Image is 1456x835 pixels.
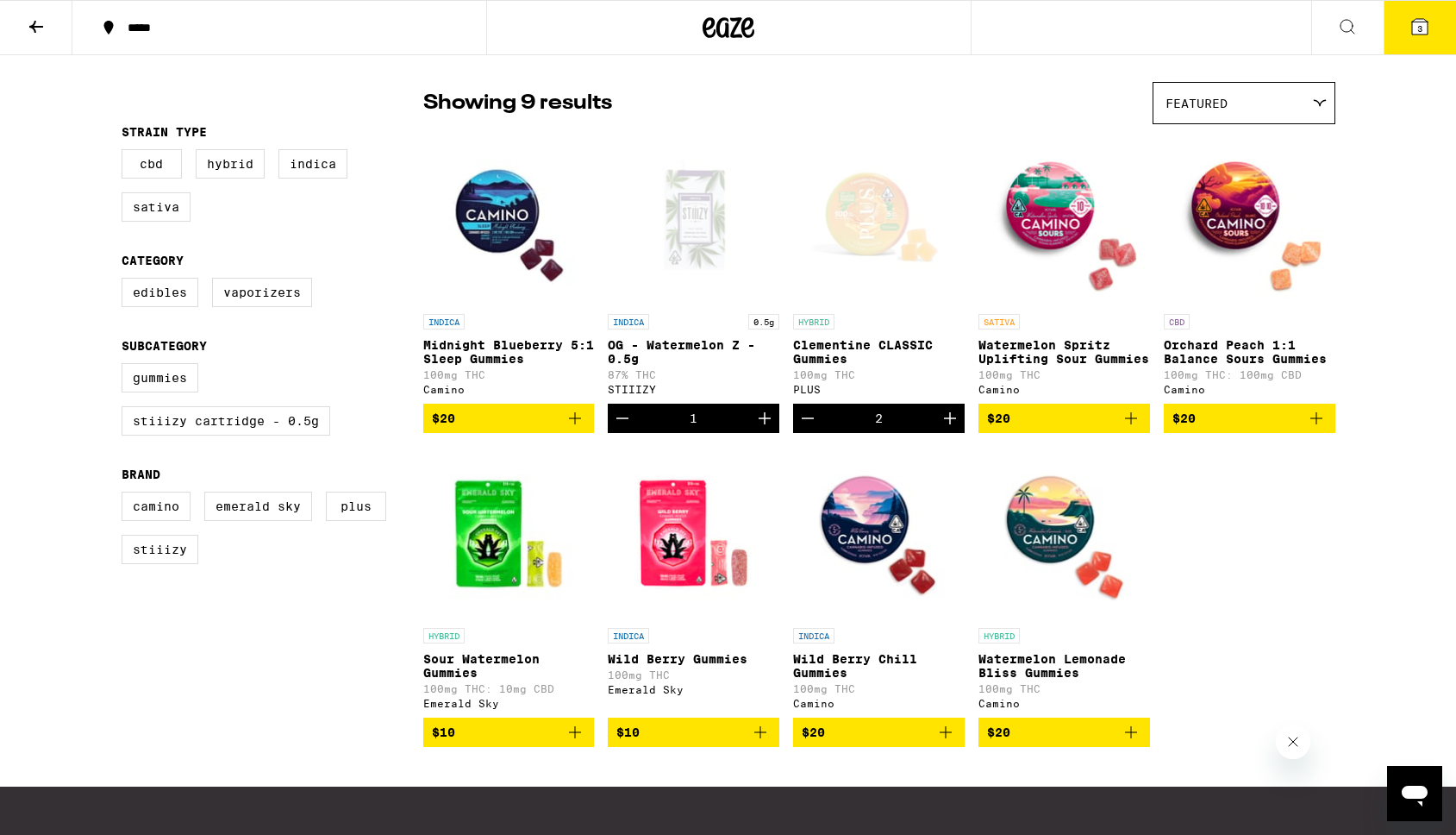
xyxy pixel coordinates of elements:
[1172,411,1196,425] span: $20
[978,133,1150,404] a: Open page for Watermelon Spritz Uplifting Sour Gummies from Camino
[423,369,595,380] p: 100mg THC
[1164,133,1335,404] a: Open page for Orchard Peach 1:1 Balance Sours Gummies from Camino
[987,411,1010,425] span: $20
[423,89,612,118] p: Showing 9 results
[423,384,595,395] div: Camino
[122,363,198,392] label: Gummies
[608,133,779,404] a: Open page for OG - Watermelon Z - 0.5g from STIIIZY
[793,133,965,404] a: Open page for Clementine CLASSIC Gummies from PLUS
[608,447,779,718] a: Open page for Wild Berry Gummies from Emerald Sky
[978,384,1150,395] div: Camino
[1164,338,1335,366] p: Orchard Peach 1:1 Balance Sours Gummies
[608,718,779,747] button: Add to bag
[122,278,198,307] label: Edibles
[423,133,595,305] img: Camino - Midnight Blueberry 5:1 Sleep Gummies
[978,683,1150,694] p: 100mg THC
[1384,1,1456,54] button: 3
[935,404,965,433] button: Increment
[978,698,1150,709] div: Camino
[608,384,779,395] div: STIIIZY
[122,535,198,564] label: STIIIZY
[1276,725,1310,759] iframe: Close message
[978,404,1150,433] button: Add to bag
[978,447,1150,619] img: Camino - Watermelon Lemonade Bliss Gummies
[10,12,124,26] span: Hi. Need any help?
[423,133,595,404] a: Open page for Midnight Blueberry 5:1 Sleep Gummies from Camino
[793,447,965,718] a: Open page for Wild Berry Chill Gummies from Camino
[204,492,312,521] label: Emerald Sky
[793,314,834,330] p: HYBRID
[608,404,637,433] button: Decrement
[423,652,595,680] p: Sour Watermelon Gummies
[608,314,649,330] p: INDICA
[122,125,207,139] legend: Strain Type
[432,411,455,425] span: $20
[196,149,265,179] label: Hybrid
[423,628,465,644] p: HYBRID
[793,683,965,694] p: 100mg THC
[793,718,965,747] button: Add to bag
[278,149,347,179] label: Indica
[1164,133,1335,305] img: Camino - Orchard Peach 1:1 Balance Sours Gummies
[122,468,160,481] legend: Brand
[608,628,649,644] p: INDICA
[978,338,1150,366] p: Watermelon Spritz Uplifting Sour Gummies
[750,404,779,433] button: Increment
[326,492,386,521] label: PLUS
[978,628,1020,644] p: HYBRID
[1165,97,1228,110] span: Featured
[423,314,465,330] p: INDICA
[608,338,779,366] p: OG - Watermelon Z - 0.5g
[1387,766,1442,821] iframe: Button to launch messaging window
[793,404,822,433] button: Decrement
[608,669,779,681] p: 100mg THC
[978,369,1150,380] p: 100mg THC
[987,725,1010,739] span: $20
[793,447,965,619] img: Camino - Wild Berry Chill Gummies
[423,683,595,694] p: 100mg THC: 10mg CBD
[875,411,883,425] div: 2
[423,718,595,747] button: Add to bag
[122,492,191,521] label: Camino
[978,652,1150,680] p: Watermelon Lemonade Bliss Gummies
[423,447,595,718] a: Open page for Sour Watermelon Gummies from Emerald Sky
[978,314,1020,330] p: SATIVA
[122,406,330,436] label: STIIIZY Cartridge - 0.5g
[1164,369,1335,380] p: 100mg THC: 100mg CBD
[608,652,779,666] p: Wild Berry Gummies
[616,725,640,739] span: $10
[802,725,825,739] span: $20
[122,254,184,267] legend: Category
[748,314,779,330] p: 0.5g
[1164,404,1335,433] button: Add to bag
[793,628,834,644] p: INDICA
[793,338,965,366] p: Clementine CLASSIC Gummies
[1417,23,1422,34] span: 3
[978,718,1150,747] button: Add to bag
[793,369,965,380] p: 100mg THC
[122,192,191,222] label: Sativa
[432,725,455,739] span: $10
[793,652,965,680] p: Wild Berry Chill Gummies
[423,698,595,709] div: Emerald Sky
[122,149,182,179] label: CBD
[212,278,312,307] label: Vaporizers
[608,369,779,380] p: 87% THC
[978,447,1150,718] a: Open page for Watermelon Lemonade Bliss Gummies from Camino
[423,447,595,619] img: Emerald Sky - Sour Watermelon Gummies
[690,411,697,425] div: 1
[423,338,595,366] p: Midnight Blueberry 5:1 Sleep Gummies
[423,404,595,433] button: Add to bag
[1164,314,1190,330] p: CBD
[608,447,779,619] img: Emerald Sky - Wild Berry Gummies
[793,384,965,395] div: PLUS
[1164,384,1335,395] div: Camino
[122,339,207,353] legend: Subcategory
[608,684,779,695] div: Emerald Sky
[978,133,1150,305] img: Camino - Watermelon Spritz Uplifting Sour Gummies
[793,698,965,709] div: Camino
